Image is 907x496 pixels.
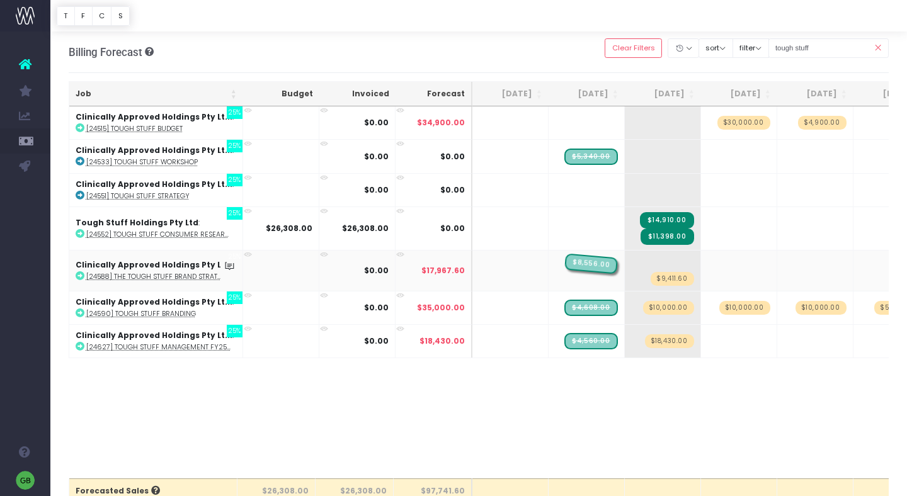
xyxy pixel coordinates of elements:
[419,335,465,347] span: $18,430.00
[364,265,389,276] strong: $0.00
[86,124,183,133] abbr: [24515] Tough Stuff Budget
[472,82,549,106] th: Jul 25: activate to sort column ascending
[564,149,617,165] span: Streamtime Draft Invoice: 72013 – [24533] Tough Stuff Workshop
[417,302,465,313] span: $35,000.00
[243,82,319,106] th: Budget
[69,46,142,59] span: Billing Forecast
[364,117,389,128] strong: $0.00
[16,471,35,490] img: images/default_profile_image.png
[227,325,242,337] span: 25%
[645,334,694,348] span: wayahead Sales Forecast Item
[86,342,231,352] abbr: [24627] Tough Stuff Management FY25/26
[549,82,625,106] th: Aug 25: activate to sort column ascending
[719,301,770,315] span: wayahead Sales Forecast Item
[699,38,733,58] button: sort
[76,145,232,155] strong: Clinically Approved Holdings Pty Lt...
[86,191,190,201] abbr: [24551] Tough Stuff Strategy
[396,82,472,106] th: Forecast
[86,230,229,239] abbr: [24552] Tough Stuff Consumer Research
[605,38,662,58] button: Clear Filters
[421,265,465,276] span: $17,967.60
[227,140,242,152] span: 25%
[69,82,243,106] th: Job: activate to sort column ascending
[342,223,389,234] strong: $26,308.00
[796,301,847,315] span: wayahead Sales Forecast Item
[57,6,75,26] button: T
[57,6,130,26] div: Vertical button group
[69,173,243,206] td: :
[364,184,389,195] strong: $0.00
[227,291,242,304] span: 25%
[76,217,198,228] strong: Tough Stuff Holdings Pty Ltd
[643,301,694,315] span: wayahead Sales Forecast Item
[364,335,389,346] strong: $0.00
[364,302,389,313] strong: $0.00
[640,212,694,228] span: Streamtime Invoice: 72087 – [24552] Tough Stuff Consumer Research
[625,82,701,106] th: Sep 25: activate to sort column ascending
[227,251,242,263] span: 25%
[701,82,777,106] th: Oct 25: activate to sort column ascending
[76,330,232,341] strong: Clinically Approved Holdings Pty Lt...
[76,111,232,122] strong: Clinically Approved Holdings Pty Lt...
[777,82,853,106] th: Nov 25: activate to sort column ascending
[440,223,465,234] span: $0.00
[227,174,242,186] span: 25%
[564,333,617,349] span: Streamtime Draft Invoice: 72016 – [24627] Tough Stuff Management FY25/26
[798,116,846,130] span: wayahead Sales Forecast Item
[266,223,312,234] strong: $26,308.00
[69,324,243,358] td: :
[69,139,243,172] td: :
[733,38,769,58] button: filter
[564,300,617,316] span: Streamtime Draft Invoice: 72015 – [24590] Tough Stuff Branding
[364,151,389,162] strong: $0.00
[69,106,243,139] td: :
[227,207,242,220] span: 25%
[76,179,232,189] strong: Clinically Approved Holdings Pty Lt...
[76,296,232,307] strong: Clinically Approved Holdings Pty Lt...
[717,116,770,130] span: wayahead Sales Forecast Item
[440,184,465,196] span: $0.00
[74,6,93,26] button: F
[319,82,396,106] th: Invoiced
[86,272,221,281] abbr: [24588] The Tough Stuff Brand Strategy
[651,272,693,286] span: wayahead Sales Forecast Item
[76,259,232,270] strong: Clinically Approved Holdings Pty Lt...
[86,157,198,167] abbr: [24533] Tough Stuff Workshop
[69,206,243,250] td: :
[69,250,243,291] td: :
[227,106,242,119] span: 25%
[92,6,112,26] button: C
[641,228,694,245] span: Streamtime Invoice: 72088 – [24552] Tough Stuff Consumer Research
[69,291,243,324] td: :
[417,117,465,128] span: $34,900.00
[564,253,618,274] span: Streamtime Draft Invoice: 72014 – [24588] The Tough Stuff Brand Strategy
[111,6,130,26] button: S
[440,151,465,162] span: $0.00
[86,309,196,318] abbr: [24590] Tough Stuff Branding
[768,38,889,58] input: Search...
